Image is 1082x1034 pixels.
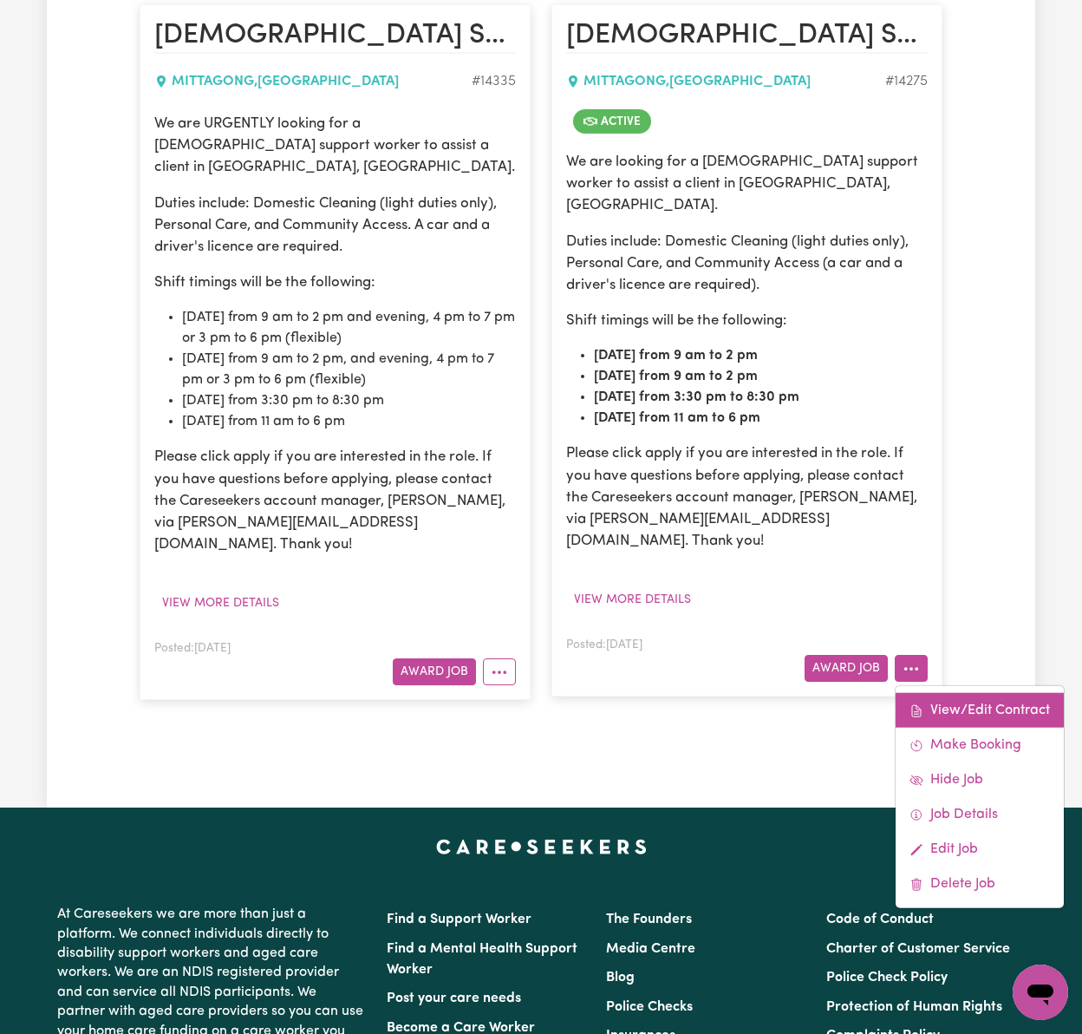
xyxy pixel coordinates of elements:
[393,658,476,685] button: Award Job
[566,71,885,92] div: MITTAGONG , [GEOGRAPHIC_DATA]
[566,310,928,331] p: Shift timings will be the following:
[594,411,760,425] strong: [DATE] from 11 am to 6 pm
[594,390,799,404] strong: [DATE] from 3:30 pm to 8:30 pm
[182,411,516,432] li: [DATE] from 11 am to 6 pm
[566,151,928,217] p: We are looking for a [DEMOGRAPHIC_DATA] support worker to assist a client in [GEOGRAPHIC_DATA], [...
[472,71,516,92] div: Job ID #14335
[896,762,1064,797] a: Hide Job
[896,693,1064,728] a: View/Edit Contract
[1013,965,1068,1020] iframe: Button to launch messaging window
[896,797,1064,832] a: Job Details
[182,390,516,411] li: [DATE] from 3:30 pm to 8:30 pm
[154,19,516,54] h2: Female Support Worker Needed in Mittagong, NSW
[154,643,231,654] span: Posted: [DATE]
[566,586,699,613] button: View more details
[154,71,472,92] div: MITTAGONG , [GEOGRAPHIC_DATA]
[387,913,531,926] a: Find a Support Worker
[182,349,516,390] li: [DATE] from 9 am to 2 pm, and evening, 4 pm to 7 pm or 3 pm to 6 pm (flexible)
[154,446,516,555] p: Please click apply if you are interested in the role. If you have questions before applying, plea...
[594,370,758,383] strong: [DATE] from 9 am to 2 pm
[885,71,928,92] div: Job ID #14275
[566,19,928,54] h2: Female Support Worker Needed in Mittagong, NSW
[826,971,948,985] a: Police Check Policy
[436,839,647,853] a: Careseekers home page
[566,442,928,552] p: Please click apply if you are interested in the role. If you have questions before applying, plea...
[895,655,928,682] button: More options
[154,590,287,617] button: View more details
[896,832,1064,867] a: Edit Job
[606,913,692,926] a: The Founders
[182,307,516,349] li: [DATE] from 9 am to 2 pm and evening, 4 pm to 7 pm or 3 pm to 6 pm (flexible)
[483,658,516,685] button: More options
[154,193,516,258] p: Duties include: Domestic Cleaning (light duties only), Personal Care, and Community Access. A car...
[805,655,888,682] button: Award Job
[826,942,1010,956] a: Charter of Customer Service
[895,685,1065,909] div: More options
[154,272,516,293] p: Shift timings will be the following:
[826,913,934,926] a: Code of Conduct
[826,1000,1002,1014] a: Protection of Human Rights
[606,942,695,956] a: Media Centre
[387,991,521,1005] a: Post your care needs
[154,113,516,179] p: We are URGENTLY looking for a [DEMOGRAPHIC_DATA] support worker to assist a client in [GEOGRAPHIC...
[896,728,1064,762] a: Make Booking
[566,231,928,297] p: Duties include: Domestic Cleaning (light duties only), Personal Care, and Community Access (a car...
[387,942,577,977] a: Find a Mental Health Support Worker
[896,867,1064,901] a: Delete Job
[606,971,635,985] a: Blog
[573,109,651,134] span: Job is active
[594,349,758,363] strong: [DATE] from 9 am to 2 pm
[566,639,642,651] span: Posted: [DATE]
[606,1000,693,1014] a: Police Checks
